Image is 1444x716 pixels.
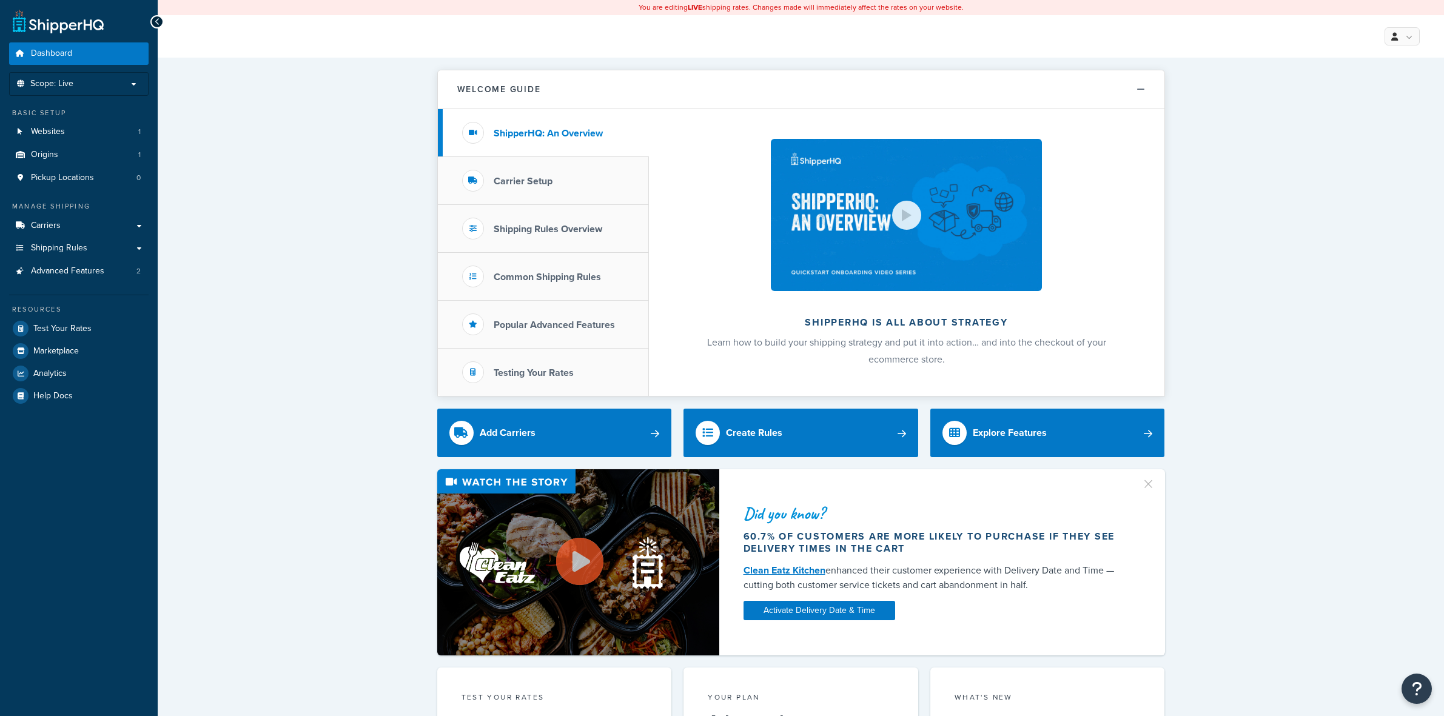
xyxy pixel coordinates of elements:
a: Advanced Features2 [9,260,149,283]
button: Welcome Guide [438,70,1164,109]
h3: Common Shipping Rules [494,272,601,283]
span: Dashboard [31,49,72,59]
div: Add Carriers [480,424,536,441]
span: Websites [31,127,65,137]
span: Origins [31,150,58,160]
div: Did you know? [744,505,1127,522]
a: Add Carriers [437,409,672,457]
a: Pickup Locations0 [9,167,149,189]
div: enhanced their customer experience with Delivery Date and Time — cutting both customer service ti... [744,563,1127,592]
span: 1 [138,150,141,160]
span: Marketplace [33,346,79,356]
span: Shipping Rules [31,243,87,253]
span: Carriers [31,221,61,231]
a: Websites1 [9,121,149,143]
span: Test Your Rates [33,324,92,334]
h3: ShipperHQ: An Overview [494,128,603,139]
a: Origins1 [9,144,149,166]
a: Shipping Rules [9,237,149,259]
h3: Popular Advanced Features [494,320,615,330]
img: Video thumbnail [437,469,719,655]
a: Carriers [9,215,149,237]
span: 0 [136,173,141,183]
span: Analytics [33,369,67,379]
span: Pickup Locations [31,173,94,183]
h3: Testing Your Rates [494,367,574,378]
li: Advanced Features [9,260,149,283]
a: Help Docs [9,385,149,407]
span: Advanced Features [31,266,104,276]
li: Origins [9,144,149,166]
a: Dashboard [9,42,149,65]
span: Scope: Live [30,79,73,89]
img: ShipperHQ is all about strategy [771,139,1041,291]
a: Create Rules [683,409,918,457]
a: Explore Features [930,409,1165,457]
div: Basic Setup [9,108,149,118]
div: Create Rules [726,424,782,441]
div: What's New [955,692,1141,706]
a: Marketplace [9,340,149,362]
b: LIVE [688,2,702,13]
a: Activate Delivery Date & Time [744,601,895,620]
div: Resources [9,304,149,315]
a: Clean Eatz Kitchen [744,563,825,577]
span: 1 [138,127,141,137]
div: Explore Features [973,424,1047,441]
div: Your Plan [708,692,894,706]
div: 60.7% of customers are more likely to purchase if they see delivery times in the cart [744,530,1127,555]
span: Help Docs [33,391,73,401]
div: Test your rates [462,692,648,706]
div: Manage Shipping [9,201,149,212]
span: Learn how to build your shipping strategy and put it into action… and into the checkout of your e... [707,335,1106,366]
h2: Welcome Guide [457,85,541,94]
h2: ShipperHQ is all about strategy [681,317,1132,328]
h3: Shipping Rules Overview [494,224,602,235]
h3: Carrier Setup [494,176,552,187]
li: Websites [9,121,149,143]
a: Test Your Rates [9,318,149,340]
a: Analytics [9,363,149,384]
button: Open Resource Center [1402,674,1432,704]
span: 2 [136,266,141,276]
li: Pickup Locations [9,167,149,189]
